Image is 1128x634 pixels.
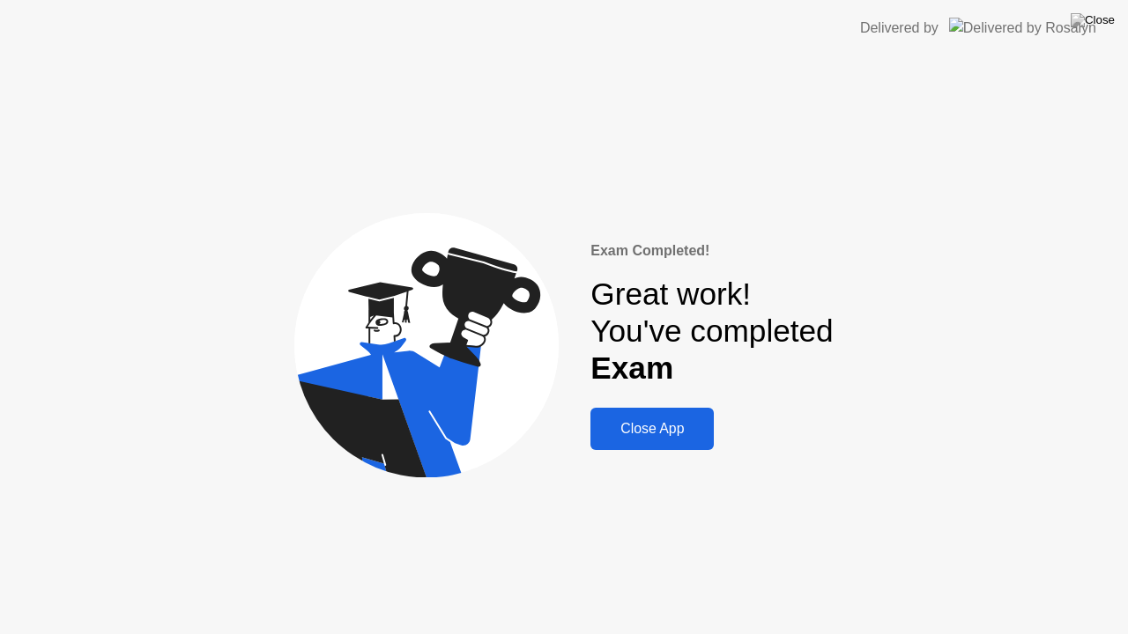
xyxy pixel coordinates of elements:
[590,240,833,262] div: Exam Completed!
[590,408,714,450] button: Close App
[860,18,939,39] div: Delivered by
[590,276,833,387] div: Great work! You've completed
[590,350,673,385] b: Exam
[1071,13,1115,27] img: Close
[949,18,1096,38] img: Delivered by Rosalyn
[596,421,709,437] div: Close App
